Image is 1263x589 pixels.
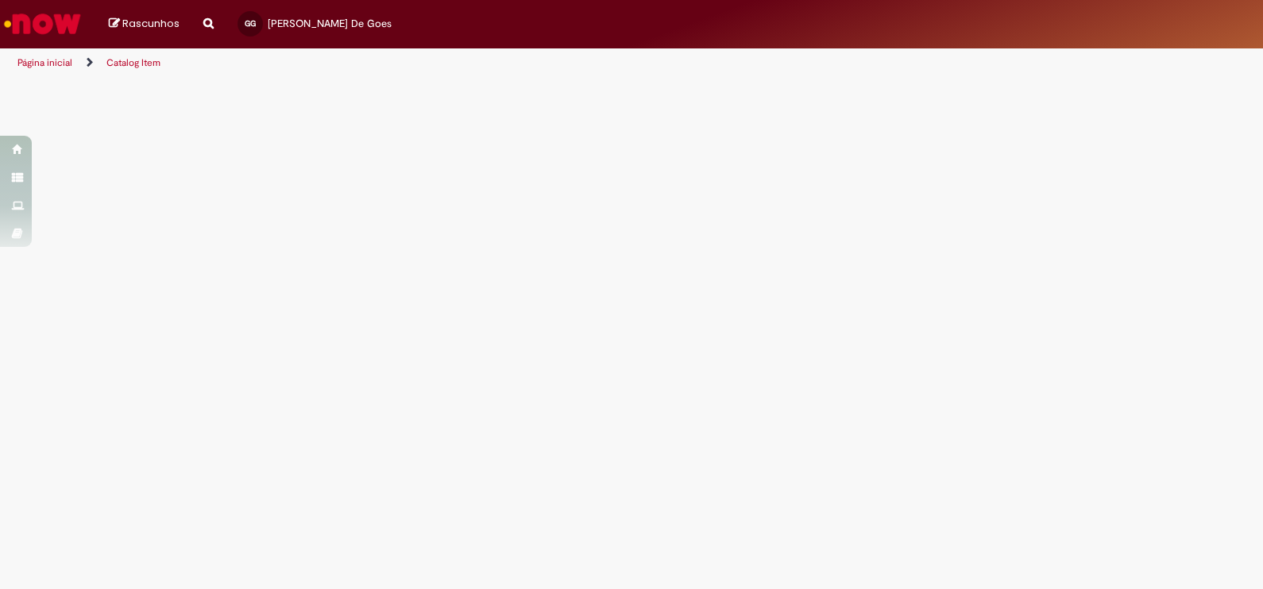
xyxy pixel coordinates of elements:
span: GG [245,18,256,29]
a: Rascunhos [109,17,180,32]
ul: Trilhas de página [12,48,830,78]
span: [PERSON_NAME] De Goes [268,17,392,30]
span: Rascunhos [122,16,180,31]
a: Página inicial [17,56,72,69]
img: ServiceNow [2,8,83,40]
a: Catalog Item [106,56,160,69]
